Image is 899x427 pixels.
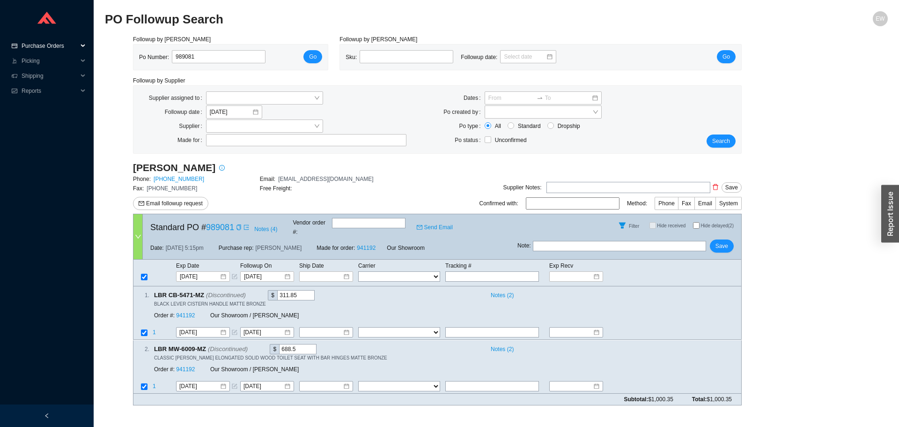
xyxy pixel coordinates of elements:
span: [PERSON_NAME] [256,243,302,253]
label: Supplier: [179,120,206,133]
div: Sku: Followup date: [346,50,564,64]
input: To [545,93,591,103]
a: 989081 [206,223,234,232]
span: Email [698,200,712,207]
div: Supplier Notes: [503,183,542,192]
span: System [719,200,738,207]
h3: [PERSON_NAME] [133,161,215,174]
span: Tracking # [445,262,472,269]
span: Note : [517,241,531,251]
i: (Discontinued) [206,292,246,299]
span: Notes ( 4 ) [254,225,277,234]
div: $ [270,344,279,354]
span: Phone [658,200,675,207]
span: All [491,121,505,131]
span: Fax: [133,185,144,192]
h2: PO Followup Search [105,11,692,28]
span: 1 [153,330,156,336]
div: Confirmed with: Method: [479,197,742,210]
input: 1/13/2026 [179,382,220,391]
span: Save [715,241,728,251]
div: Copy [250,344,256,354]
button: Notes (4) [254,224,278,231]
span: Go [309,52,317,61]
label: Made for: [177,134,206,147]
div: Po Number: [139,50,273,64]
a: 941192 [357,245,376,251]
span: Followup by [PERSON_NAME] [133,36,211,43]
span: Go [722,52,730,61]
label: Supplier assigned to [149,91,206,105]
button: Notes (2) [486,290,514,297]
span: Free Freight: [260,185,292,192]
input: 1/13/2026 [179,328,220,337]
span: Fax [682,200,691,207]
button: Go [717,50,736,63]
span: Ship Date [299,262,324,269]
span: Subtotal: [624,395,673,404]
span: Search [712,136,730,146]
span: Email: [260,176,275,182]
button: Go [303,50,322,63]
span: filter [615,222,629,229]
input: 12/16/2025 [243,328,284,337]
a: export [243,223,249,232]
span: copy [236,225,242,230]
span: Followup by [PERSON_NAME] [339,36,417,43]
span: Followup On [240,262,272,269]
span: swap-right [537,95,543,101]
span: Dropship [554,121,584,131]
span: Standard [514,121,545,131]
span: Save [725,183,738,192]
span: LBR MW-6009-MZ [154,344,256,354]
label: Po created by: [443,105,484,119]
span: CLASSIC [PERSON_NAME] ELONGATED SOLID WOOD TOILET SEAT WITH BAR HINGES MATTE BRONZE [154,355,387,360]
div: $ [268,290,277,300]
span: Shipping [22,68,78,83]
span: Hide delayed (2) [700,223,734,228]
input: Select date [504,52,546,61]
a: mailSend Email [417,223,453,232]
span: form [232,383,237,389]
div: 1 . [133,291,149,300]
label: Dates: [464,91,485,105]
button: Filter [615,218,630,233]
span: Vendor order # : [293,218,330,237]
span: Order #: [154,366,175,373]
span: Made for order: [317,245,355,251]
span: $1,000.35 [648,396,673,403]
a: [PHONE_NUMBER] [154,176,204,182]
span: Date: [150,243,164,253]
span: 1 [153,383,156,390]
input: Hide delayed(2) [693,222,700,229]
span: Standard PO # [150,220,234,234]
span: down [135,233,141,240]
span: [EMAIL_ADDRESS][DOMAIN_NAME] [278,176,373,182]
span: [DATE] 5:15pm [166,243,204,253]
span: Filter [629,224,639,229]
span: Total: [692,395,732,404]
span: Purchase rep: [219,243,254,253]
span: Followup by Supplier [133,77,185,84]
span: Reports [22,83,78,98]
label: Followup date: [165,105,206,119]
span: Carrier [358,262,376,269]
button: Notes (2) [486,344,514,351]
input: From [488,93,535,103]
span: to [537,95,543,101]
span: export [243,225,249,230]
span: fund [11,88,18,94]
span: Notes ( 2 ) [491,291,514,300]
input: 12/16/2025 [243,382,284,391]
label: Po status: [455,134,484,147]
input: 12/16/2025 [244,272,284,281]
span: Exp Date [176,262,199,269]
i: (Discontinued) [208,345,248,352]
span: BLACK LEVER CISTERN HANDLE MATTE BRONZE [154,301,266,307]
span: left [44,413,50,419]
span: mail [417,225,422,230]
span: Our Showroom / [PERSON_NAME] [210,366,299,373]
span: credit-card [11,43,18,49]
input: 1/13/2026 [180,272,220,281]
span: Purchase Orders [22,38,78,53]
